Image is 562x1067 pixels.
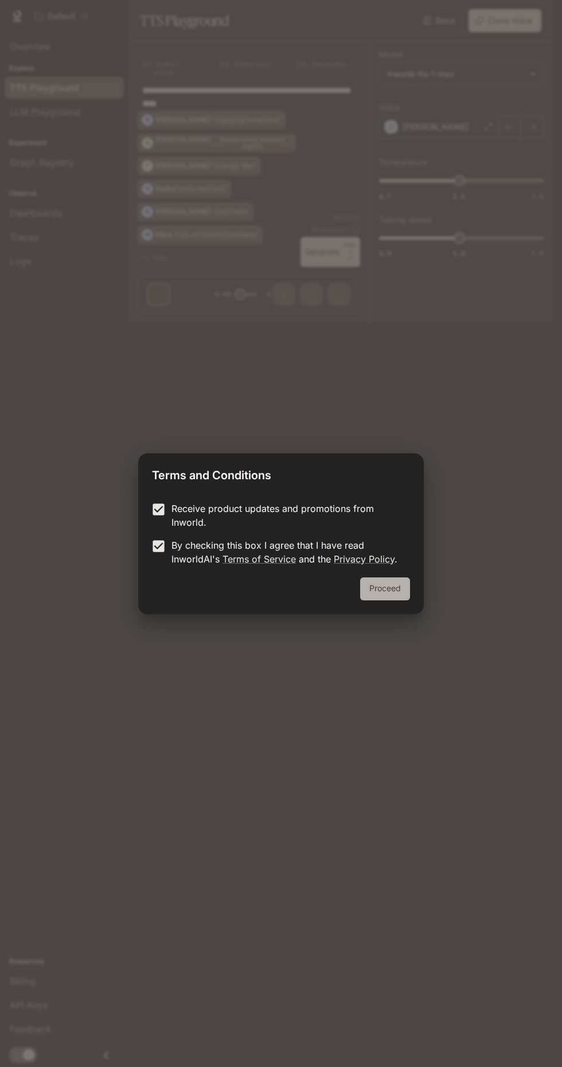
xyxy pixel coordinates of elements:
iframe: Intercom live chat [523,1028,551,1056]
a: Privacy Policy [334,553,395,565]
p: By checking this box I agree that I have read InworldAI's and the . [171,538,401,566]
p: Receive product updates and promotions from Inworld. [171,502,401,529]
a: Terms of Service [223,553,296,565]
h2: Terms and Conditions [138,453,424,492]
button: Proceed [360,577,410,600]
